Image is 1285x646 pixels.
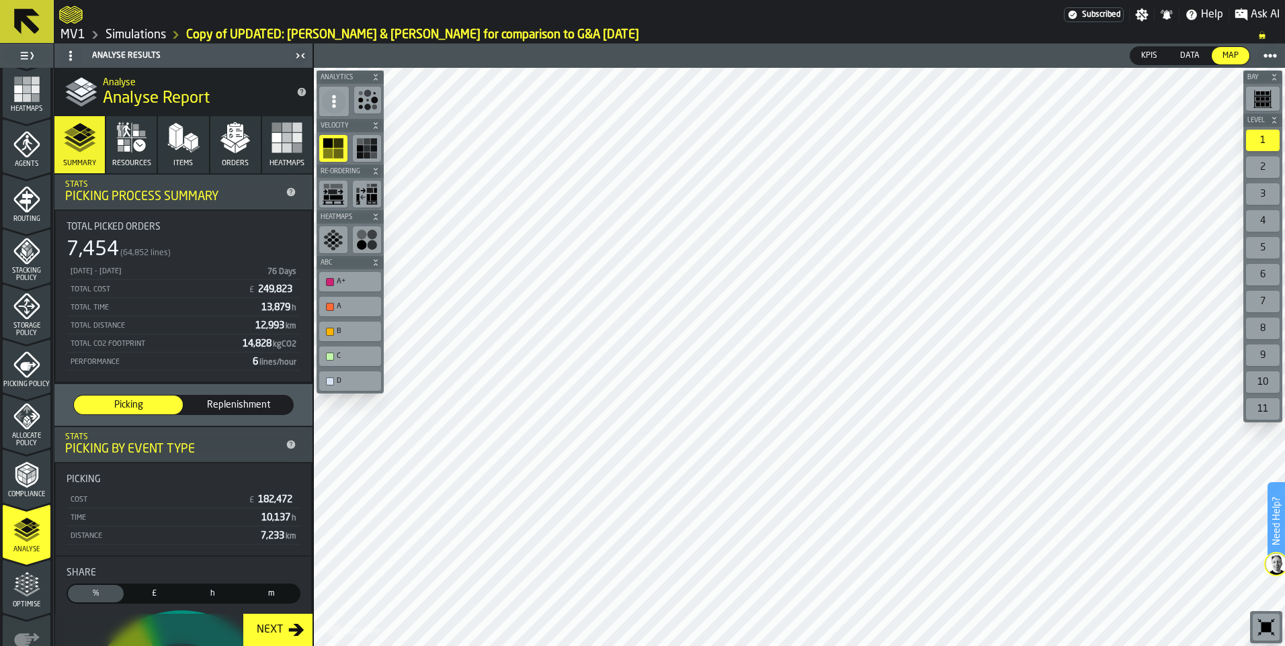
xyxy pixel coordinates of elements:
[67,508,300,526] div: StatList-item-Time
[350,132,384,165] div: button-toolbar-undefined
[67,280,300,298] div: StatList-item-Total Cost
[3,491,50,498] span: Compliance
[317,256,384,269] button: button-
[71,588,121,600] span: %
[1243,154,1282,181] div: button-toolbar-undefined
[286,322,296,330] span: km
[258,285,295,294] span: 249,823
[3,105,50,113] span: Heatmaps
[67,474,300,485] div: Title
[255,321,298,330] span: 12,993
[243,585,299,602] div: thumb
[318,122,369,130] span: Velocity
[3,119,50,173] li: menu Agents
[69,514,256,522] div: Time
[65,432,280,442] div: Stats
[56,211,311,381] div: stat-Total Picked Orders
[317,294,384,319] div: button-toolbar-undefined
[1243,113,1282,127] button: button-
[65,180,280,189] div: Stats
[68,585,124,602] div: thumb
[3,504,50,558] li: menu Analyse
[54,68,313,116] div: title-Analyse Report
[1243,181,1282,207] div: button-toolbar-undefined
[3,46,50,65] label: button-toggle-Toggle Full Menu
[1243,315,1282,342] div: button-toolbar-undefined
[3,229,50,283] li: menu Stacking Policy
[184,396,293,414] div: thumb
[3,394,50,448] li: menu Allocate Policy
[1217,50,1244,62] span: Map
[322,299,378,314] div: A
[337,352,377,361] div: C
[183,584,242,604] label: button-switch-multi-Time
[67,222,300,232] div: Title
[261,303,298,312] span: 13,879
[1246,156,1280,178] div: 2
[67,298,300,316] div: StatList-item-Total Time
[251,622,288,638] div: Next
[317,319,384,344] div: button-toolbar-undefined
[317,71,384,84] button: button-
[351,84,384,119] div: button-toolbar-undefined
[350,178,384,210] div: button-toolbar-undefined
[1136,50,1163,62] span: KPIs
[1082,10,1120,19] span: Subscribed
[1243,369,1282,396] div: button-toolbar-undefined
[125,584,183,604] label: button-switch-multi-Cost
[242,584,300,604] label: button-switch-multi-Distance
[3,449,50,503] li: menu Compliance
[67,334,300,353] div: StatList-item-Total CO2 Footprint
[1246,183,1280,205] div: 3
[67,584,125,604] label: button-switch-multi-Share
[67,567,96,578] span: Share
[317,224,350,256] div: button-toolbar-undefined
[1243,288,1282,315] div: button-toolbar-undefined
[317,119,384,132] button: button-
[59,27,1280,43] nav: Breadcrumb
[1243,127,1282,154] div: button-toolbar-undefined
[173,159,193,168] span: Items
[249,496,254,505] span: £
[3,267,50,282] span: Stacking Policy
[253,357,298,367] span: 6
[270,159,304,168] span: Heatmaps
[73,395,183,415] label: button-switch-multi-Picking
[323,229,344,250] svg: show zones
[318,168,369,175] span: Re-Ordering
[317,344,384,369] div: button-toolbar-undefined
[103,88,210,109] span: Analyse Report
[1243,234,1282,261] div: button-toolbar-undefined
[258,495,295,504] span: 182,472
[292,514,296,522] span: h
[69,358,247,367] div: Performance
[69,496,243,504] div: Cost
[1246,264,1280,285] div: 6
[317,165,384,178] button: button-
[246,588,296,600] span: m
[3,216,50,223] span: Routing
[222,159,249,168] span: Orders
[3,546,50,553] span: Analyse
[185,585,241,602] div: thumb
[1246,210,1280,232] div: 4
[1130,8,1154,21] label: button-toggle-Settings
[1251,7,1280,23] span: Ask AI
[3,381,50,388] span: Picking Policy
[273,340,296,349] span: kgCO2
[106,28,166,42] a: link-to-/wh/i/3ccf57d1-1e0c-4a81-a3bb-c2011c5f0d50
[3,322,50,337] span: Storage Policy
[291,48,310,64] label: button-toggle-Close me
[3,64,50,118] li: menu Heatmaps
[3,160,50,168] span: Agents
[1245,117,1268,124] span: Level
[57,45,291,66] div: Analyse Results
[318,259,369,267] span: ABC
[323,138,344,159] svg: show ABC heatmap
[69,340,237,349] div: Total CO2 Footprint
[67,567,300,578] div: Title
[67,526,300,545] div: StatList-item-Distance
[322,324,378,338] div: B
[323,183,344,205] svg: show triggered reorders heatmap
[69,267,261,276] div: [DATE] - [DATE]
